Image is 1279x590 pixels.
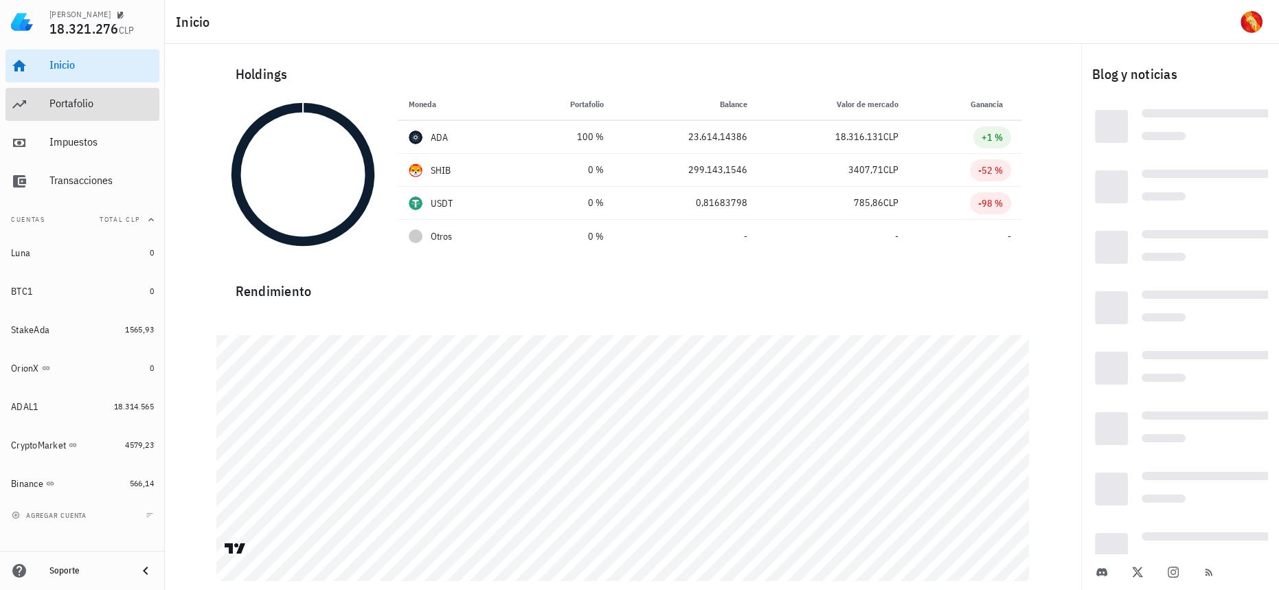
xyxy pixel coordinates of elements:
[835,131,883,143] span: 18.316.131
[100,215,140,224] span: Total CLP
[1142,532,1279,545] div: Loading...
[1142,230,1279,242] div: Loading...
[14,511,87,520] span: agregar cuenta
[516,88,615,121] th: Portafolio
[398,88,516,121] th: Moneda
[5,203,159,236] button: CuentasTotal CLP
[150,363,154,373] span: 0
[883,131,898,143] span: CLP
[1095,352,1128,385] div: Loading...
[5,126,159,159] a: Impuestos
[5,467,159,500] a: Binance 566,14
[125,324,154,334] span: 1565,93
[49,135,154,148] div: Impuestos
[409,196,422,210] div: USDT-icon
[982,131,1003,144] div: +1 %
[1142,495,1186,507] div: Loading...
[626,196,747,210] div: 0,81683798
[49,174,154,187] div: Transacciones
[119,24,135,36] span: CLP
[527,130,604,144] div: 100 %
[431,163,451,177] div: SHIB
[8,508,93,522] button: agregar cuenta
[1081,52,1279,96] div: Blog y noticias
[1241,11,1263,33] div: avatar
[11,363,39,374] div: OrionX
[971,99,1011,109] span: Ganancia
[1095,170,1128,203] div: Loading...
[5,88,159,121] a: Portafolio
[744,230,747,242] span: -
[5,352,159,385] a: OrionX 0
[1142,351,1279,363] div: Loading...
[848,163,883,176] span: 3407,71
[1142,291,1279,303] div: Loading...
[176,11,216,33] h1: Inicio
[114,401,154,411] span: 18.314.565
[1008,230,1011,242] span: -
[1142,374,1186,386] div: Loading...
[1142,313,1186,326] div: Loading...
[49,19,119,38] span: 18.321.276
[1142,434,1186,446] div: Loading...
[11,440,66,451] div: CryptoMarket
[1095,291,1128,324] div: Loading...
[1095,473,1128,506] div: Loading...
[895,230,898,242] span: -
[527,229,604,244] div: 0 %
[409,163,422,177] div: SHIB-icon
[11,401,38,413] div: ADAL1
[130,478,154,488] span: 566,14
[758,88,909,121] th: Valor de mercado
[431,131,449,144] div: ADA
[527,163,604,177] div: 0 %
[11,247,30,259] div: Luna
[150,247,154,258] span: 0
[5,390,159,423] a: ADAL1 18.314.565
[225,269,1022,302] div: Rendimiento
[431,229,452,244] span: Otros
[1142,411,1279,424] div: Loading...
[1095,231,1128,264] div: Loading...
[883,196,898,209] span: CLP
[1142,253,1186,265] div: Loading...
[1142,132,1186,144] div: Loading...
[49,58,154,71] div: Inicio
[125,440,154,450] span: 4579,23
[225,52,1022,96] div: Holdings
[1142,109,1279,122] div: Loading...
[5,313,159,346] a: StakeAda 1565,93
[11,286,33,297] div: BTC1
[5,429,159,462] a: CryptoMarket 4579,23
[150,286,154,296] span: 0
[5,49,159,82] a: Inicio
[1095,533,1128,566] div: Loading...
[5,165,159,198] a: Transacciones
[49,9,111,20] div: [PERSON_NAME]
[11,478,43,490] div: Binance
[1142,170,1279,182] div: Loading...
[883,163,898,176] span: CLP
[5,236,159,269] a: Luna 0
[431,196,453,210] div: USDT
[527,196,604,210] div: 0 %
[11,11,33,33] img: LedgiFi
[409,131,422,144] div: ADA-icon
[1142,472,1279,484] div: Loading...
[978,163,1003,177] div: -52 %
[1095,412,1128,445] div: Loading...
[49,97,154,110] div: Portafolio
[11,324,49,336] div: StakeAda
[615,88,758,121] th: Balance
[223,542,247,555] a: Charting by TradingView
[626,130,747,144] div: 23.614,14386
[5,275,159,308] a: BTC1 0
[1095,110,1128,143] div: Loading...
[1142,192,1186,205] div: Loading...
[49,565,126,576] div: Soporte
[854,196,883,209] span: 785,86
[626,163,747,177] div: 299.143,1546
[978,196,1003,210] div: -98 %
